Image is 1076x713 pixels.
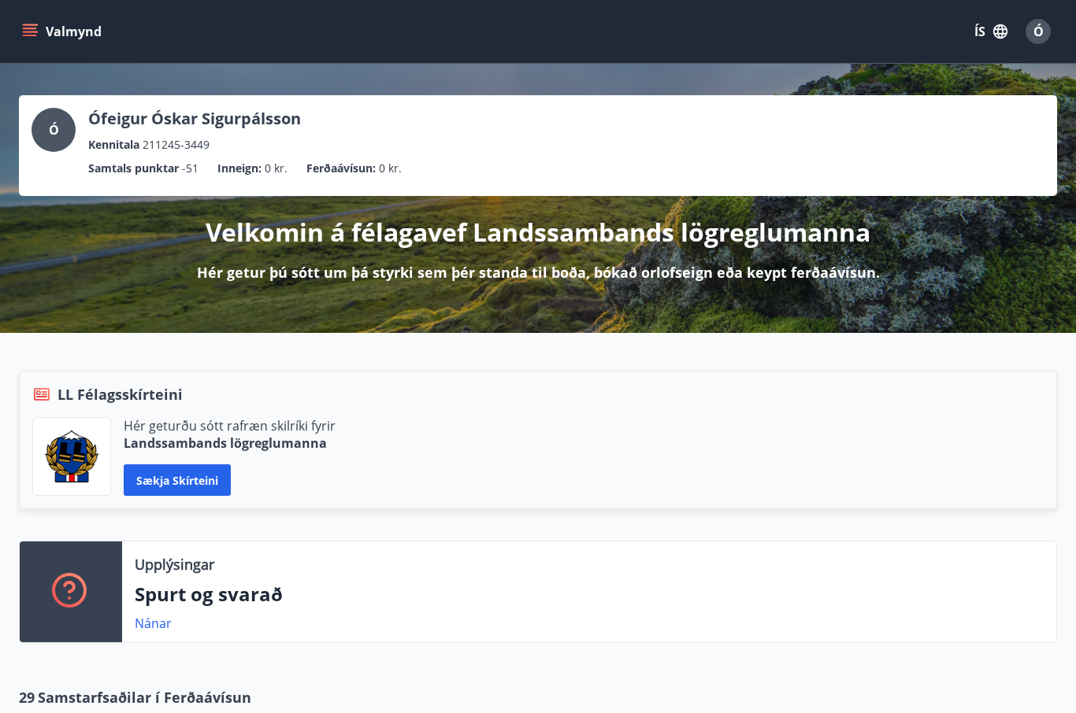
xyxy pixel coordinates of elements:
button: ÍS [966,17,1016,46]
p: Landssambands lögreglumanna [124,434,336,452]
span: 0 kr. [265,160,288,177]
span: LL Félagsskírteini [58,384,183,405]
span: 0 kr. [379,160,402,177]
p: Ferðaávísun : [306,160,376,177]
img: 1cqKbADZNYZ4wXUG0EC2JmCwhQh0Y6EN22Kw4FTY.png [45,430,98,482]
p: Upplýsingar [135,554,214,574]
span: -51 [182,160,199,177]
span: Ó [49,121,59,139]
p: Inneign : [217,160,262,177]
a: Nánar [135,615,172,632]
button: menu [19,17,108,46]
p: Velkomin á félagavef Landssambands lögreglumanna [206,215,870,249]
span: 29 [19,687,35,707]
p: Kennitala [88,136,139,153]
span: 211245-3449 [143,136,210,153]
p: Hér geturðu sótt rafræn skilríki fyrir [124,417,336,434]
button: Sækja skírteini [124,464,231,496]
p: Hér getur þú sótt um þá styrki sem þér standa til boða, bókað orlofseign eða keypt ferðaávísun. [197,262,880,283]
span: Ó [1033,23,1044,40]
p: Samtals punktar [88,160,179,177]
p: Spurt og svarað [135,581,1044,608]
button: Ó [1019,13,1057,50]
span: Samstarfsaðilar í Ferðaávísun [38,687,251,707]
p: Ófeigur Óskar Sigurpálsson [88,108,301,130]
